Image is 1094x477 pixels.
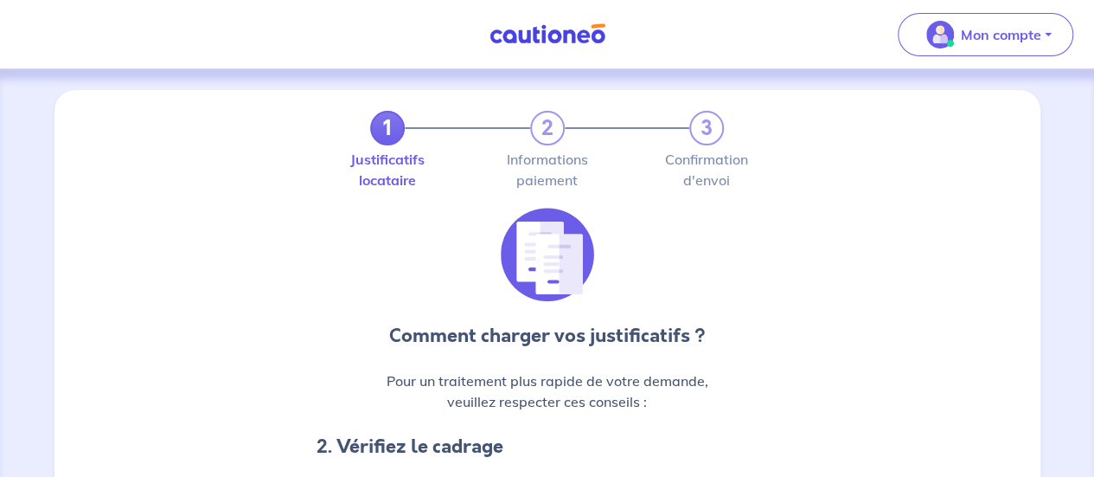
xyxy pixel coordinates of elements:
[317,433,778,461] h4: 2. Vérifiez le cadrage
[317,322,778,350] p: Comment charger vos justificatifs ?
[530,152,565,187] label: Informations paiement
[317,371,778,412] p: Pour un traitement plus rapide de votre demande, veuillez respecter ces conseils :
[898,13,1073,56] button: illu_account_valid_menu.svgMon compte
[926,21,954,48] img: illu_account_valid_menu.svg
[370,152,405,187] label: Justificatifs locataire
[689,152,724,187] label: Confirmation d'envoi
[370,111,405,145] a: 1
[501,208,594,301] img: illu_list_justif.svg
[961,24,1041,45] p: Mon compte
[483,23,612,45] img: Cautioneo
